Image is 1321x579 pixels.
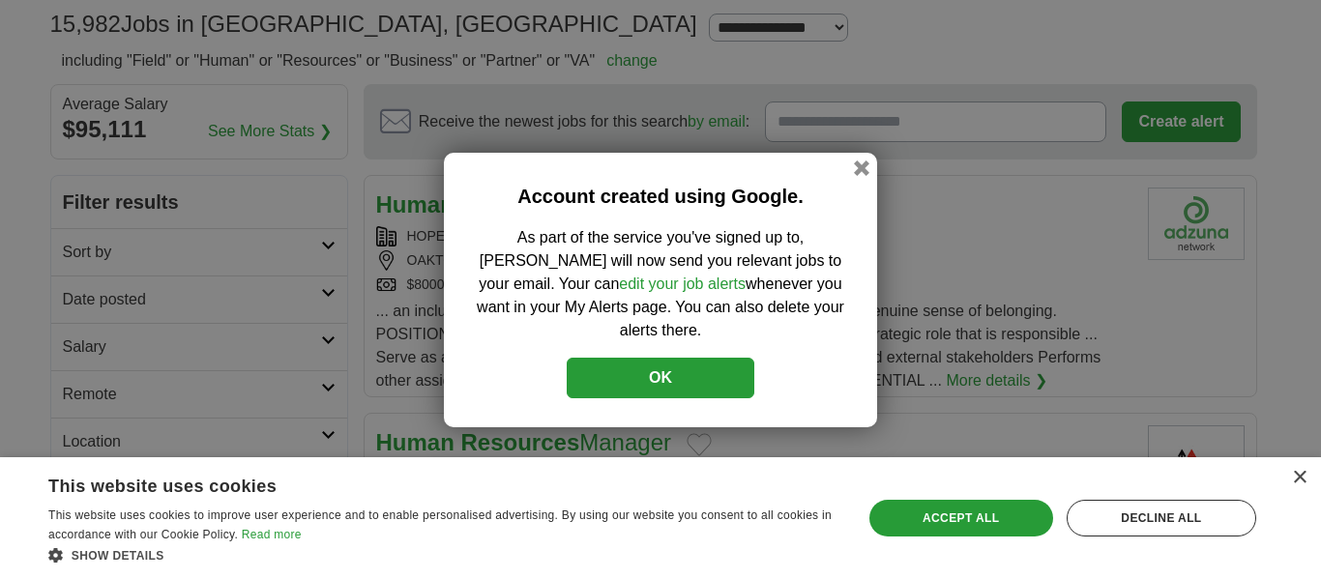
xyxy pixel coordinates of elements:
[48,469,789,498] div: This website uses cookies
[72,549,164,563] span: Show details
[473,226,848,342] p: As part of the service you've signed up to, [PERSON_NAME] will now send you relevant jobs to your...
[567,358,754,398] button: OK
[869,500,1053,536] div: Accept all
[619,275,746,292] a: edit your job alerts
[48,508,832,541] span: This website uses cookies to improve user experience and to enable personalised advertising. By u...
[473,182,848,211] h2: Account created using Google.
[1292,471,1306,485] div: Close
[242,528,302,541] a: Read more, opens a new window
[48,545,837,565] div: Show details
[1067,500,1256,536] div: Decline all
